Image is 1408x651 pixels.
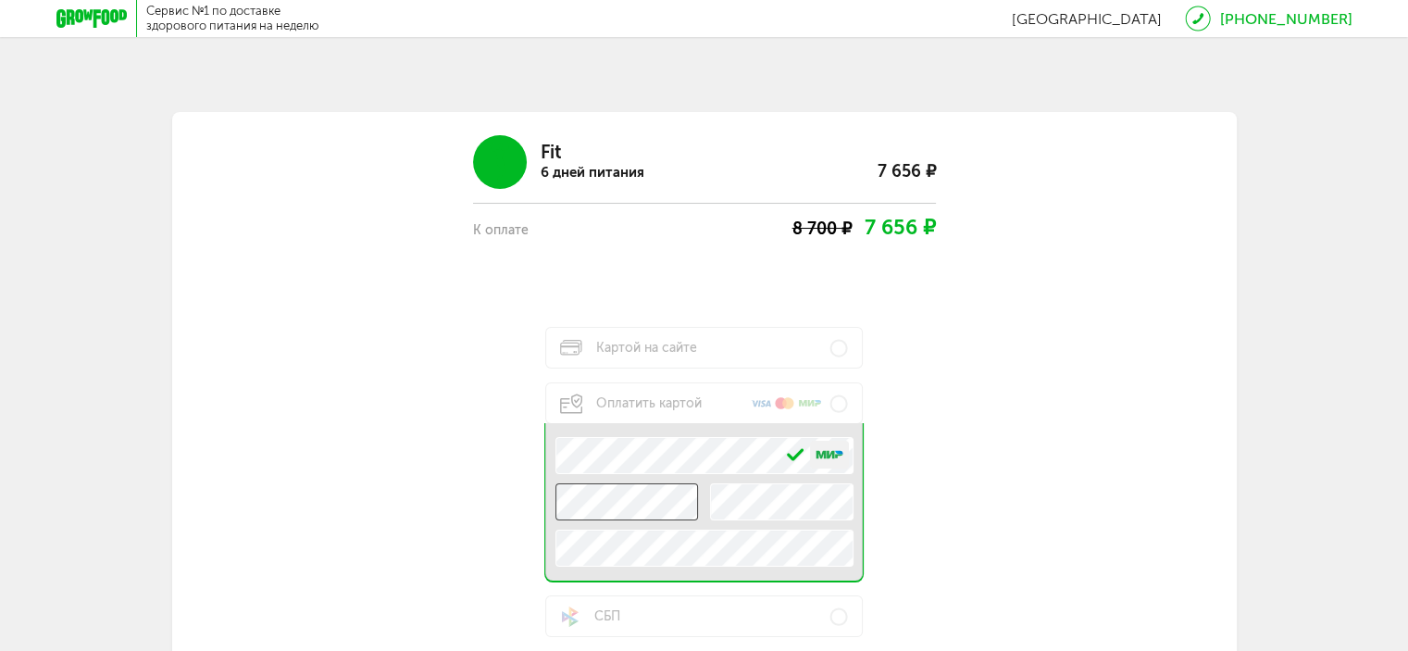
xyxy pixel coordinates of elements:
[797,135,936,189] div: 7 656 ₽
[1220,10,1352,28] a: [PHONE_NUMBER]
[560,340,697,357] span: Картой на сайте
[541,162,644,182] div: 6 дней питания
[865,215,936,240] span: 7 656 ₽
[560,393,702,415] span: Оплатить картой
[541,142,644,162] div: Fit
[560,607,580,627] img: sbp-pay.a0b1cb1.svg
[473,220,612,241] div: К оплате
[1012,10,1162,28] span: [GEOGRAPHIC_DATA]
[560,607,620,627] span: СБП
[146,4,319,33] div: Сервис №1 по доставке здорового питания на неделю
[792,219,852,239] span: 8 700 ₽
